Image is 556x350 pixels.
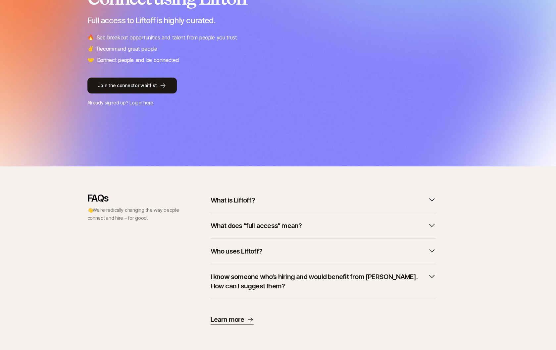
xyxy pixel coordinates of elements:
p: Already signed up? [87,99,469,107]
p: Recommend great people [97,44,157,53]
span: 🔥 [87,33,94,42]
p: See breakout opportunities and talent from people you trust [97,33,237,42]
p: What does “full access” mean? [211,221,302,230]
span: 🤝 [87,56,94,64]
p: I know someone who’s hiring and would benefit from [PERSON_NAME]. How can I suggest them? [211,272,425,291]
button: I know someone who’s hiring and would benefit from [PERSON_NAME]. How can I suggest them? [211,269,436,293]
p: 👋 [87,206,180,222]
span: ✌️ [87,44,94,53]
button: Join the connector waitlist [87,78,177,93]
button: What is Liftoff? [211,193,436,207]
p: Full access to Liftoff is highly curated. [87,16,469,25]
a: Join the connector waitlist [87,78,469,93]
p: Learn more [211,315,244,324]
p: What is Liftoff? [211,196,255,205]
a: Log in here [129,100,153,105]
a: Learn more [211,315,254,324]
p: Who uses Liftoff? [211,247,262,256]
p: FAQs [87,193,180,204]
button: What does “full access” mean? [211,218,436,233]
p: Connect people and be connected [97,56,179,64]
span: We’re radically changing the way people connect and hire – for good. [87,207,179,221]
button: Who uses Liftoff? [211,244,436,259]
